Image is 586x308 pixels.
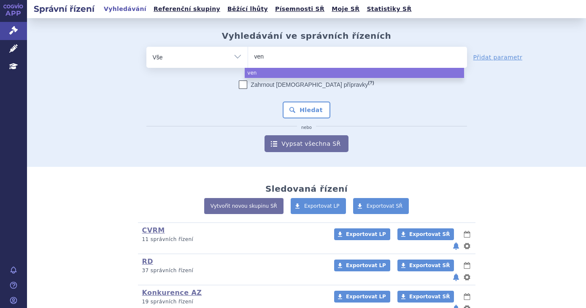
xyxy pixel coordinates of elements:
[142,267,323,274] p: 37 správních řízení
[329,3,362,15] a: Moje SŘ
[397,228,454,240] a: Exportovat SŘ
[463,260,471,271] button: lhůty
[273,3,327,15] a: Písemnosti SŘ
[364,3,414,15] a: Statistiky SŘ
[452,241,460,251] button: notifikace
[142,289,202,297] a: Konkurence AZ
[204,198,284,214] a: Vytvořit novou skupinu SŘ
[409,294,450,300] span: Exportovat SŘ
[291,198,346,214] a: Exportovat LP
[222,31,392,41] h2: Vyhledávání ve správních řízeních
[27,3,101,15] h2: Správní řízení
[239,80,374,89] label: Zahrnout [DEMOGRAPHIC_DATA] přípravky
[463,229,471,239] button: lhůty
[397,260,454,271] a: Exportovat SŘ
[142,257,153,265] a: RD
[334,228,390,240] a: Exportovat LP
[409,231,450,237] span: Exportovat SŘ
[334,260,390,271] a: Exportovat LP
[245,68,464,78] li: ven
[367,203,403,209] span: Exportovat SŘ
[265,184,348,194] h2: Sledovaná řízení
[151,3,223,15] a: Referenční skupiny
[142,298,323,305] p: 19 správních řízení
[142,226,165,234] a: CVRM
[334,291,390,303] a: Exportovat LP
[225,3,270,15] a: Běžící lhůty
[397,291,454,303] a: Exportovat SŘ
[368,80,374,86] abbr: (?)
[409,262,450,268] span: Exportovat SŘ
[463,241,471,251] button: nastavení
[265,135,348,152] a: Vypsat všechna SŘ
[463,272,471,282] button: nastavení
[473,53,523,62] a: Přidat parametr
[346,294,386,300] span: Exportovat LP
[304,203,340,209] span: Exportovat LP
[346,231,386,237] span: Exportovat LP
[297,125,316,130] i: nebo
[142,236,323,243] p: 11 správních řízení
[101,3,149,15] a: Vyhledávání
[346,262,386,268] span: Exportovat LP
[283,102,330,118] button: Hledat
[452,272,460,282] button: notifikace
[353,198,409,214] a: Exportovat SŘ
[463,292,471,302] button: lhůty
